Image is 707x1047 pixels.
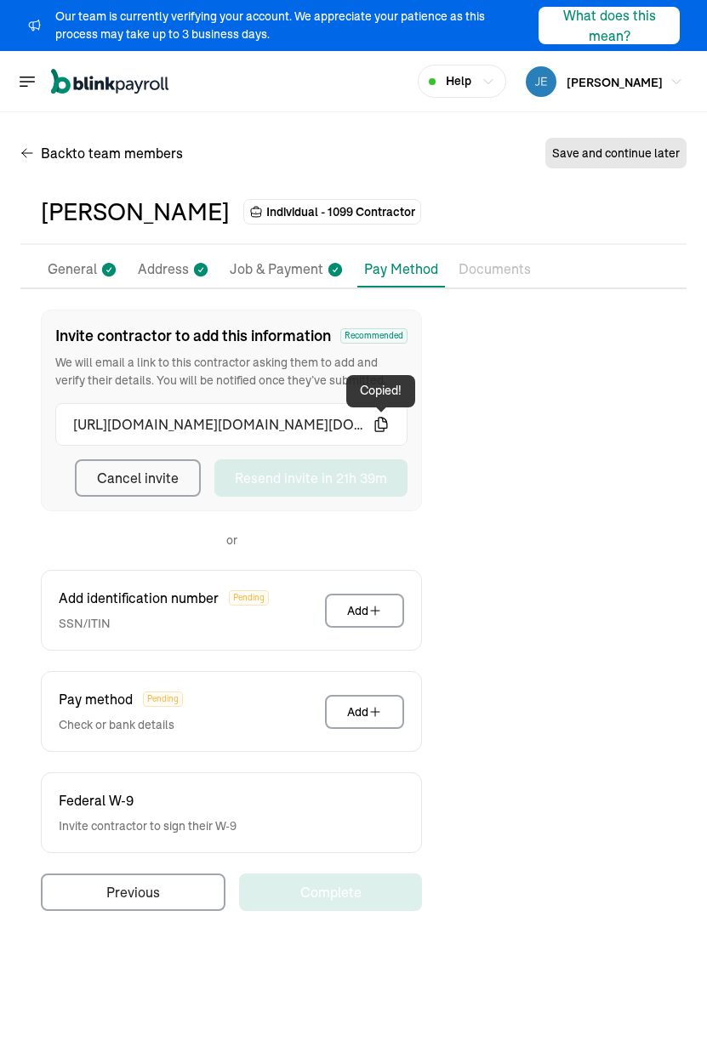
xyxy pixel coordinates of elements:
[59,689,133,709] span: Pay method
[75,459,201,497] button: Cancel invite
[143,691,183,707] span: Pending
[559,5,659,46] div: What does this mean?
[519,63,690,100] button: [PERSON_NAME]
[41,143,183,163] span: Back
[17,57,168,106] nav: Global
[55,8,522,43] div: Our team is currently verifying your account. We appreciate your patience as this process may tak...
[325,594,404,628] button: Add
[239,873,422,911] button: Complete
[48,259,97,281] p: General
[230,259,323,281] p: Job & Payment
[41,873,225,911] button: Previous
[106,882,160,902] div: Previous
[97,468,179,488] div: Cancel invite
[325,695,404,729] button: Add
[55,324,331,347] span: Invite contractor to add this information
[545,138,687,168] button: Save and continue later
[59,817,237,835] span: Invite contractor to sign their W-9
[459,259,531,281] p: Documents
[214,459,408,497] button: Resend invite in 21h 39m
[72,143,183,163] span: to team members
[539,7,680,44] button: What does this mean?
[41,194,230,230] div: [PERSON_NAME]
[567,75,663,90] span: [PERSON_NAME]
[55,354,408,390] span: We will email a link to this contractor asking them to add and verify their details. You will be ...
[235,468,387,488] div: Resend invite in 21h 39m
[59,790,134,811] span: Federal W-9
[229,590,269,606] span: Pending
[418,65,506,98] button: Help
[347,602,382,619] div: Add
[446,72,471,90] span: Help
[73,414,373,435] span: [URL][DOMAIN_NAME][DOMAIN_NAME][DOMAIN_NAME]
[59,716,183,734] span: Check or bank details
[20,133,183,174] button: Backto team members
[347,703,382,720] div: Add
[59,588,219,608] span: Add identification number
[300,882,362,902] div: Complete
[266,203,415,220] span: Individual - 1099 Contractor
[59,615,269,633] span: SSN/ITIN
[364,259,438,279] p: Pay Method
[622,965,707,1047] iframe: Chat Widget
[340,328,408,344] span: Recommended
[226,532,237,549] p: or
[138,259,189,281] p: Address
